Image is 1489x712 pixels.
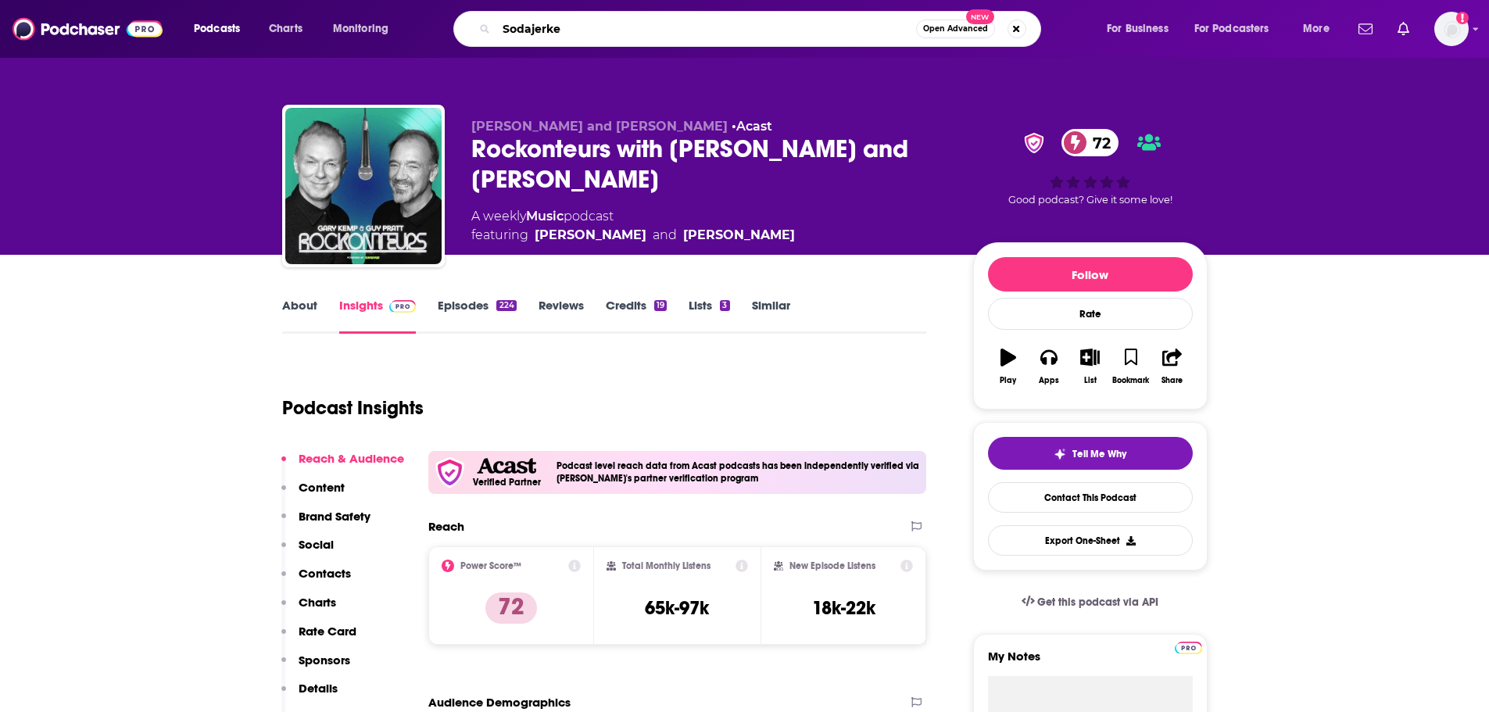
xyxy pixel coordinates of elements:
input: Search podcasts, credits, & more... [496,16,916,41]
a: Similar [752,298,790,334]
span: 72 [1077,129,1119,156]
a: Episodes224 [438,298,516,334]
span: and [653,226,677,245]
button: Details [281,681,338,710]
div: verified Badge72Good podcast? Give it some love! [973,119,1208,216]
div: A weekly podcast [471,207,795,245]
button: Bookmark [1111,338,1151,395]
button: Share [1151,338,1192,395]
span: Logged in as Naomiumusic [1434,12,1469,46]
h4: Podcast level reach data from Acast podcasts has been independently verified via [PERSON_NAME]'s ... [557,460,921,484]
a: Reviews [539,298,584,334]
svg: Add a profile image [1456,12,1469,24]
span: • [732,119,772,134]
button: Show profile menu [1434,12,1469,46]
a: Music [526,209,564,224]
div: Apps [1039,376,1059,385]
a: InsightsPodchaser Pro [339,298,417,334]
h3: 18k-22k [812,596,875,620]
a: Lists3 [689,298,729,334]
a: Credits19 [606,298,667,334]
div: 3 [720,300,729,311]
img: verified Badge [1019,133,1049,153]
p: 72 [485,592,537,624]
a: About [282,298,317,334]
a: Get this podcast via API [1009,583,1172,621]
p: Rate Card [299,624,356,639]
button: open menu [322,16,409,41]
h2: New Episode Listens [789,560,875,571]
p: Sponsors [299,653,350,667]
span: featuring [471,226,795,245]
label: My Notes [988,649,1193,676]
h1: Podcast Insights [282,396,424,420]
div: List [1084,376,1097,385]
button: Reach & Audience [281,451,404,480]
p: Reach & Audience [299,451,404,466]
h2: Audience Demographics [428,695,571,710]
p: Content [299,480,345,495]
a: Gary Kemp [535,226,646,245]
div: Play [1000,376,1016,385]
span: Open Advanced [923,25,988,33]
button: Follow [988,257,1193,292]
button: Open AdvancedNew [916,20,995,38]
span: Charts [269,18,302,40]
span: For Podcasters [1194,18,1269,40]
span: Podcasts [194,18,240,40]
button: Sponsors [281,653,350,682]
div: Rate [988,298,1193,330]
p: Contacts [299,566,351,581]
button: open menu [183,16,260,41]
a: Acast [736,119,772,134]
img: tell me why sparkle [1054,448,1066,460]
img: verfied icon [435,457,465,488]
button: open menu [1184,16,1292,41]
button: Play [988,338,1029,395]
button: Content [281,480,345,509]
span: More [1303,18,1330,40]
div: 224 [496,300,516,311]
div: Search podcasts, credits, & more... [468,11,1056,47]
button: Brand Safety [281,509,370,538]
div: Bookmark [1112,376,1149,385]
div: 19 [654,300,667,311]
span: For Business [1107,18,1169,40]
img: Acast [477,458,536,474]
span: New [966,9,994,24]
a: Show notifications dropdown [1352,16,1379,42]
p: Brand Safety [299,509,370,524]
button: Charts [281,595,336,624]
button: open menu [1096,16,1188,41]
h2: Reach [428,519,464,534]
button: tell me why sparkleTell Me Why [988,437,1193,470]
button: List [1069,338,1110,395]
img: Podchaser - Follow, Share and Rate Podcasts [13,14,163,44]
button: Social [281,537,334,566]
button: Contacts [281,566,351,595]
button: open menu [1292,16,1349,41]
img: Rockonteurs with Gary Kemp and Guy Pratt [285,108,442,264]
h2: Total Monthly Listens [622,560,710,571]
span: Get this podcast via API [1037,596,1158,609]
p: Social [299,537,334,552]
a: Charts [259,16,312,41]
a: 72 [1061,129,1119,156]
div: Share [1161,376,1183,385]
span: Tell Me Why [1072,448,1126,460]
img: Podchaser Pro [389,300,417,313]
img: User Profile [1434,12,1469,46]
h3: 65k-97k [645,596,709,620]
a: Contact This Podcast [988,482,1193,513]
a: Pro website [1175,639,1202,654]
p: Charts [299,595,336,610]
button: Export One-Sheet [988,525,1193,556]
h2: Power Score™ [460,560,521,571]
h5: Verified Partner [473,478,541,487]
button: Rate Card [281,624,356,653]
span: Monitoring [333,18,388,40]
button: Apps [1029,338,1069,395]
a: Guy Pratt [683,226,795,245]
